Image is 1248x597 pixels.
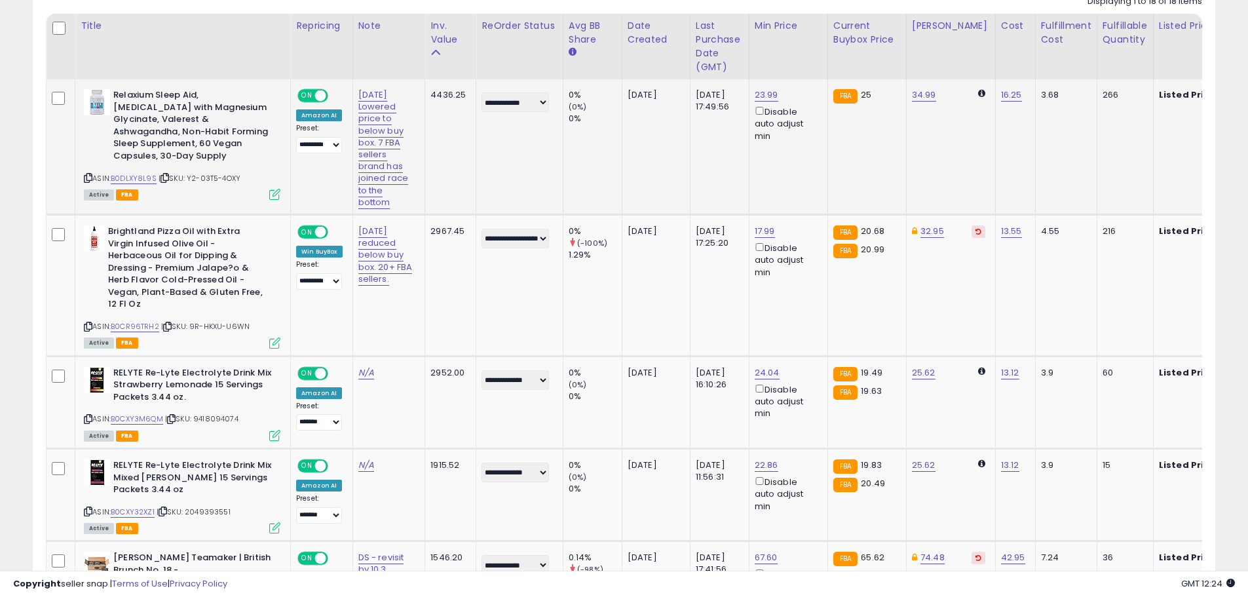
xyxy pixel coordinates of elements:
a: 13.12 [1001,366,1019,379]
span: 65.62 [861,551,884,564]
small: (0%) [569,472,587,482]
div: Disable auto adjust min [755,104,818,142]
small: FBA [833,225,858,240]
a: 16.25 [1001,88,1022,102]
span: ON [299,227,315,238]
span: 20.49 [861,477,885,490]
div: Current Buybox Price [833,19,901,47]
small: FBA [833,89,858,104]
span: 2025-09-13 12:24 GMT [1181,577,1235,590]
div: 0% [569,459,622,471]
th: CSV column name: cust_attr_3_ReOrder Status [476,14,563,79]
small: (-100%) [577,238,607,248]
img: 31mtXWzCT3L._SL40_.jpg [84,225,105,252]
div: Min Price [755,19,822,33]
div: seller snap | | [13,578,227,590]
span: 19.49 [861,366,882,379]
span: ON [299,553,315,564]
div: [DATE] [628,225,680,237]
a: 24.04 [755,366,780,379]
div: Cost [1001,19,1030,33]
a: B0DLXY8L9S [111,173,157,184]
div: 2952.00 [430,367,466,379]
img: 41rJW2zizIL._SL40_.jpg [84,89,110,115]
b: Listed Price: [1159,225,1219,237]
a: 74.48 [920,551,945,564]
small: FBA [833,552,858,566]
div: 1915.52 [430,459,466,471]
div: 2967.45 [430,225,466,237]
div: ASIN: [84,89,280,199]
span: 19.83 [861,459,882,471]
small: FBA [833,478,858,492]
div: 266 [1103,89,1143,101]
span: 25 [861,88,871,101]
span: All listings currently available for purchase on Amazon [84,431,114,442]
div: Avg BB Share [569,19,616,47]
small: FBA [833,367,858,381]
div: Last Purchase Date (GMT) [696,19,744,74]
small: FBA [833,459,858,474]
div: 216 [1103,225,1143,237]
img: 41DC6W23fZL._SL40_.jpg [84,367,110,393]
b: RELYTE Re-Lyte Electrolyte Drink Mix Mixed [PERSON_NAME] 15 Servings Packets 3.44 oz [113,459,273,499]
div: Date Created [628,19,685,47]
div: 4.55 [1041,225,1087,237]
span: OFF [326,368,347,379]
span: All listings currently available for purchase on Amazon [84,523,114,534]
div: Inv. value [430,19,470,47]
small: (0%) [569,379,587,390]
div: Title [81,19,285,33]
div: Note [358,19,420,33]
small: FBA [833,244,858,258]
span: OFF [326,227,347,238]
span: | SKU: 9R-HKXU-U6WN [161,321,250,332]
span: 20.99 [861,243,884,256]
img: 41nw+TwzjaL._SL40_.jpg [84,459,110,486]
a: B0CR96TRH2 [111,321,159,332]
div: 0% [569,483,622,495]
div: ASIN: [84,367,280,440]
div: [DATE] [628,459,680,471]
div: Preset: [296,260,343,290]
span: FBA [116,189,138,201]
div: [PERSON_NAME] [912,19,990,33]
div: ASIN: [84,225,280,347]
div: 0.14% [569,552,622,564]
b: Relaxium Sleep Aid, [MEDICAL_DATA] with Magnesium Glycinate, Valerest & Ashwagandha, Non-Habit Fo... [113,89,273,165]
div: 3.9 [1041,367,1087,379]
span: ON [299,90,315,102]
div: ReOrder Status [482,19,557,33]
span: ON [299,461,315,472]
span: 19.63 [861,385,882,397]
div: Fulfillment Cost [1041,19,1091,47]
b: Brightland Pizza Oil with Extra Virgin Infused Olive Oil - Herbaceous Oil for Dipping & Dressing ... [108,225,267,314]
div: Amazon AI [296,480,342,491]
strong: Copyright [13,577,61,590]
span: FBA [116,337,138,349]
div: 0% [569,89,622,101]
div: [DATE] [628,89,680,101]
div: [DATE] [628,367,680,379]
b: RELYTE Re-Lyte Electrolyte Drink Mix Strawberry Lemonade 15 Servings Packets 3.44 oz. [113,367,273,407]
b: Listed Price: [1159,551,1219,564]
a: N/A [358,366,374,379]
div: [DATE] [628,552,680,564]
a: 32.95 [920,225,944,238]
div: Win BuyBox [296,246,343,258]
a: 34.99 [912,88,936,102]
div: 1546.20 [430,552,466,564]
small: (0%) [569,102,587,112]
small: FBA [833,385,858,400]
a: Terms of Use [112,577,168,590]
div: Repricing [296,19,347,33]
div: [DATE] 16:10:26 [696,367,739,391]
div: 0% [569,367,622,379]
small: Avg BB Share. [569,47,577,58]
div: 3.9 [1041,459,1087,471]
div: Amazon AI [296,387,342,399]
div: [DATE] 17:25:20 [696,225,739,249]
a: 67.60 [755,551,778,564]
div: 4436.25 [430,89,466,101]
a: [DATE] reduced below buy box. 20+ FBA sellers. [358,225,413,286]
